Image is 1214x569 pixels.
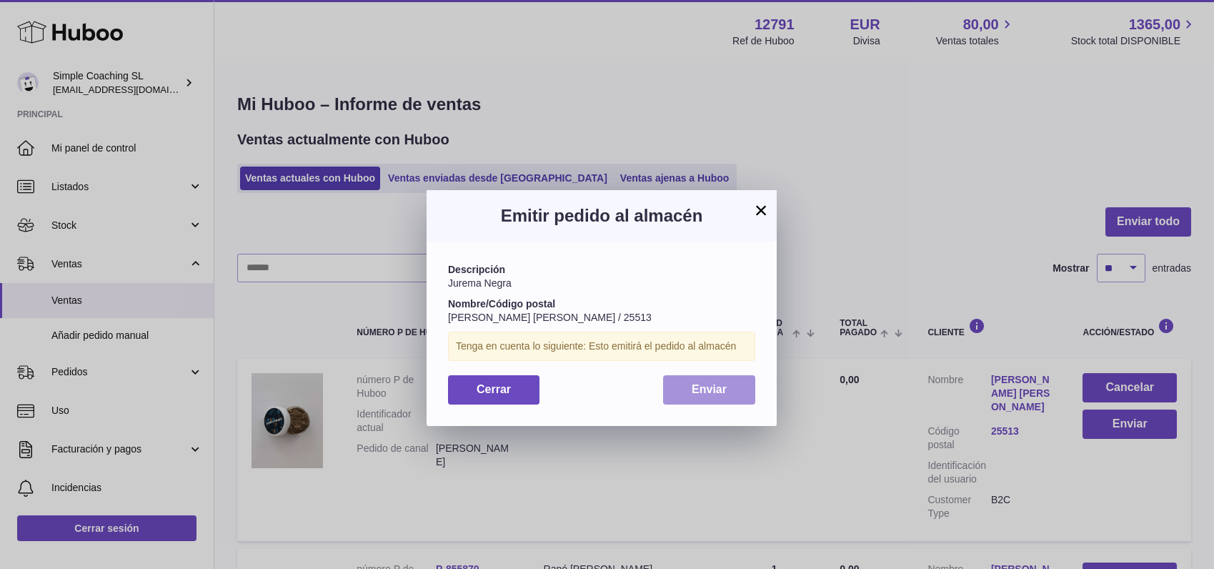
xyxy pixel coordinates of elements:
strong: Nombre/Código postal [448,298,555,310]
span: [PERSON_NAME] [PERSON_NAME] / 25513 [448,312,652,323]
strong: Descripción [448,264,505,275]
button: Enviar [663,375,755,405]
span: Enviar [692,383,727,395]
div: Tenga en cuenta lo siguiente: Esto emitirá el pedido al almacén [448,332,755,361]
h3: Emitir pedido al almacén [448,204,755,227]
span: Jurema Negra [448,277,512,289]
button: × [752,202,770,219]
button: Cerrar [448,375,539,405]
span: Cerrar [477,383,511,395]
